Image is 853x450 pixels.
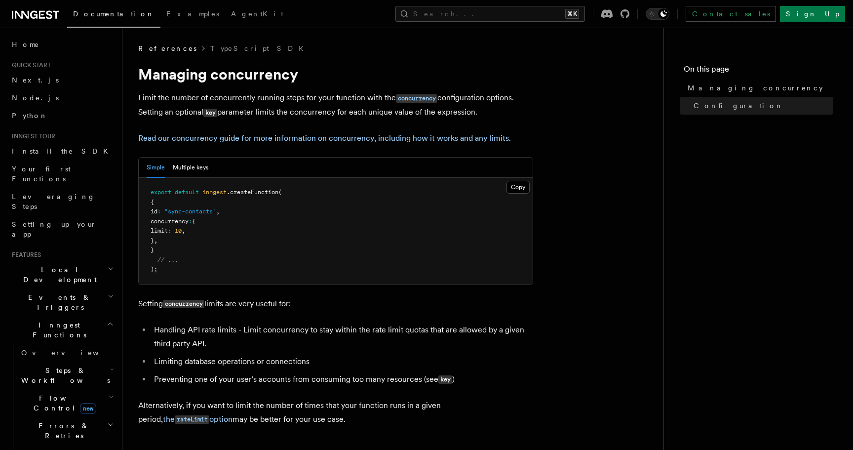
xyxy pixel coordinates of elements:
a: Configuration [690,97,833,115]
span: AgentKit [231,10,283,18]
span: Flow Control [17,393,109,413]
span: Local Development [8,265,108,285]
span: } [151,237,154,244]
span: , [216,208,220,215]
span: Quick start [8,61,51,69]
button: Local Development [8,261,116,288]
span: Inngest Functions [8,320,107,340]
span: References [138,43,196,53]
span: Leveraging Steps [12,193,95,210]
p: . [138,131,533,145]
code: rateLimit [175,415,209,424]
span: Features [8,251,41,259]
a: Install the SDK [8,142,116,160]
span: .createFunction [227,189,278,196]
span: limit [151,227,168,234]
li: Preventing one of your user's accounts from consuming too many resources (see ) [151,372,533,387]
span: ); [151,266,157,273]
code: key [203,109,217,117]
span: : [189,218,192,225]
a: Sign Up [780,6,845,22]
span: Steps & Workflows [17,366,110,385]
a: concurrency [396,93,437,102]
span: default [175,189,199,196]
button: Flow Controlnew [17,389,116,417]
code: key [438,375,452,384]
span: { [192,218,195,225]
li: Limiting database operations or connections [151,355,533,368]
span: export [151,189,171,196]
span: Overview [21,349,123,357]
a: Managing concurrency [684,79,833,97]
span: Documentation [73,10,155,18]
button: Steps & Workflows [17,362,116,389]
kbd: ⌘K [565,9,579,19]
code: concurrency [163,300,204,308]
span: Setting up your app [12,220,97,238]
span: Your first Functions [12,165,71,183]
a: Leveraging Steps [8,188,116,215]
h4: On this page [684,63,833,79]
span: "sync-contacts" [164,208,216,215]
a: Home [8,36,116,53]
span: Home [12,40,39,49]
span: id [151,208,157,215]
span: : [168,227,171,234]
a: Documentation [67,3,160,28]
button: Toggle dark mode [646,8,669,20]
p: Setting limits are very useful for: [138,297,533,311]
a: Contact sales [686,6,776,22]
p: Limit the number of concurrently running steps for your function with the configuration options. ... [138,91,533,120]
span: inngest [202,189,227,196]
span: Errors & Retries [17,421,107,441]
span: , [182,227,185,234]
span: Configuration [694,101,783,111]
button: Simple [147,158,165,178]
h1: Managing concurrency [138,65,533,83]
a: AgentKit [225,3,289,27]
a: Next.js [8,71,116,89]
a: Examples [160,3,225,27]
span: Next.js [12,76,59,84]
a: Your first Functions [8,160,116,188]
a: Read our concurrency guide for more information on concurrency, including how it works and any li... [138,133,509,143]
a: Overview [17,344,116,362]
a: Python [8,107,116,124]
span: concurrency [151,218,189,225]
span: Install the SDK [12,147,114,155]
li: Handling API rate limits - Limit concurrency to stay within the rate limit quotas that are allowe... [151,323,533,351]
a: Setting up your app [8,215,116,243]
span: Node.js [12,94,59,102]
span: new [80,403,96,414]
span: ( [278,189,282,196]
button: Multiple keys [173,158,208,178]
a: therateLimitoption [163,414,233,424]
span: Python [12,112,48,120]
span: // ... [157,256,178,263]
button: Inngest Functions [8,316,116,344]
span: } [151,246,154,253]
span: Inngest tour [8,132,55,140]
button: Search...⌘K [395,6,585,22]
span: , [154,237,157,244]
span: { [151,199,154,205]
span: : [157,208,161,215]
p: Alternatively, if you want to limit the number of times that your function runs in a given period... [138,399,533,427]
button: Events & Triggers [8,288,116,316]
a: Node.js [8,89,116,107]
span: Managing concurrency [688,83,823,93]
a: TypeScript SDK [210,43,310,53]
span: Events & Triggers [8,292,108,312]
code: concurrency [396,94,437,103]
button: Errors & Retries [17,417,116,445]
span: Examples [166,10,219,18]
button: Copy [506,181,530,194]
span: 10 [175,227,182,234]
